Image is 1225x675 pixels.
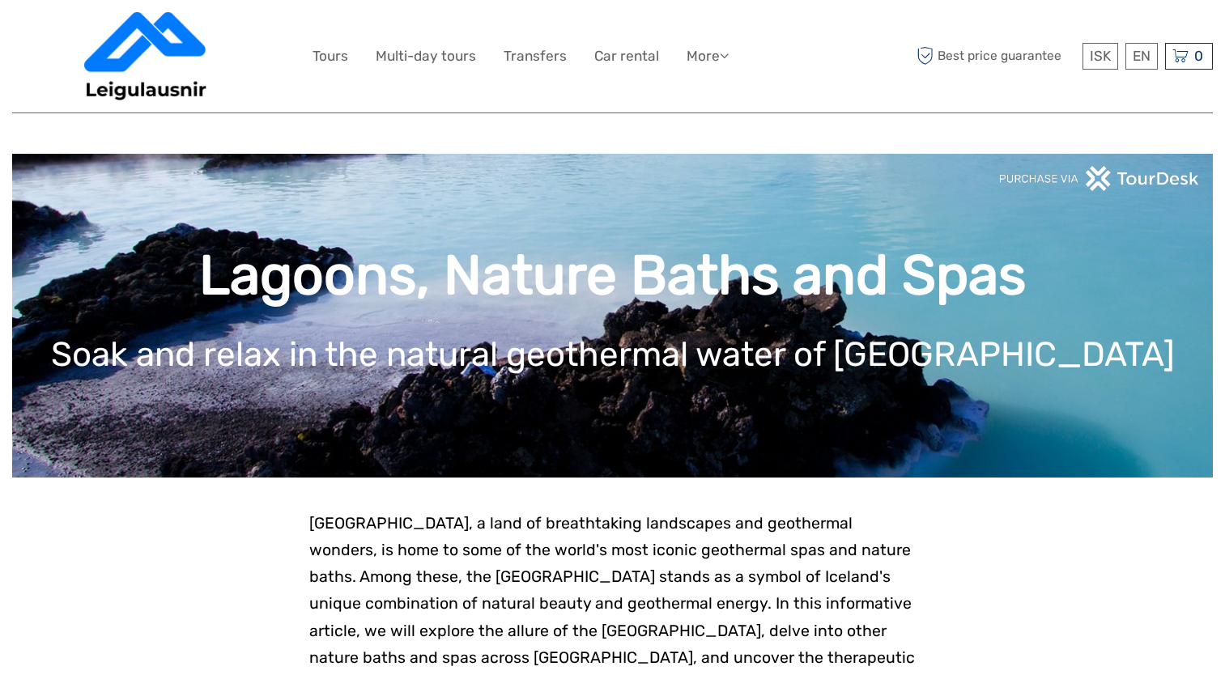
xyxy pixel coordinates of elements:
[313,45,348,68] a: Tours
[594,45,659,68] a: Car rental
[912,43,1078,70] span: Best price guarantee
[36,243,1189,308] h1: Lagoons, Nature Baths and Spas
[84,12,207,100] img: 3237-1562bb6b-eaa9-480f-8daa-79aa4f7f02e6_logo_big.png
[36,334,1189,375] h1: Soak and relax in the natural geothermal water of [GEOGRAPHIC_DATA]
[1125,43,1158,70] div: EN
[1192,48,1206,64] span: 0
[998,166,1201,191] img: PurchaseViaTourDeskwhite.png
[376,45,476,68] a: Multi-day tours
[1090,48,1111,64] span: ISK
[504,45,567,68] a: Transfers
[687,45,729,68] a: More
